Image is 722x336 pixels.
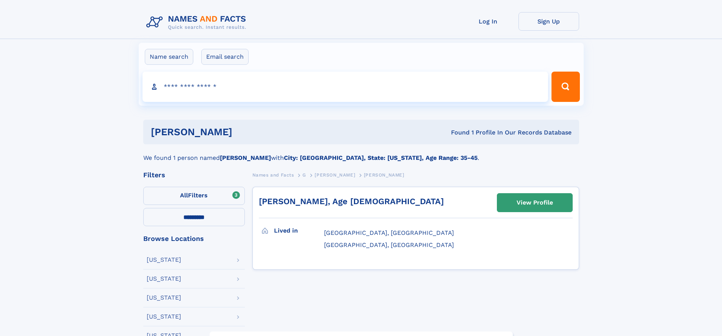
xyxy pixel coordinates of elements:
span: [GEOGRAPHIC_DATA], [GEOGRAPHIC_DATA] [324,229,454,236]
h1: [PERSON_NAME] [151,127,342,137]
label: Name search [145,49,193,65]
a: Names and Facts [252,170,294,180]
a: [PERSON_NAME] [315,170,355,180]
label: Email search [201,49,249,65]
div: We found 1 person named with . [143,144,579,163]
span: G [302,172,306,178]
h3: Lived in [274,224,324,237]
a: [PERSON_NAME], Age [DEMOGRAPHIC_DATA] [259,197,444,206]
label: Filters [143,187,245,205]
div: Found 1 Profile In Our Records Database [341,128,572,137]
button: Search Button [551,72,579,102]
a: Sign Up [518,12,579,31]
b: [PERSON_NAME] [220,154,271,161]
img: Logo Names and Facts [143,12,252,33]
a: Log In [458,12,518,31]
input: search input [143,72,548,102]
div: Filters [143,172,245,178]
div: View Profile [517,194,553,211]
div: [US_STATE] [147,314,181,320]
div: [US_STATE] [147,295,181,301]
span: [PERSON_NAME] [315,172,355,178]
span: All [180,192,188,199]
b: City: [GEOGRAPHIC_DATA], State: [US_STATE], Age Range: 35-45 [284,154,478,161]
div: Browse Locations [143,235,245,242]
div: [US_STATE] [147,276,181,282]
div: [US_STATE] [147,257,181,263]
span: [PERSON_NAME] [364,172,404,178]
a: G [302,170,306,180]
a: View Profile [497,194,572,212]
span: [GEOGRAPHIC_DATA], [GEOGRAPHIC_DATA] [324,241,454,248]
